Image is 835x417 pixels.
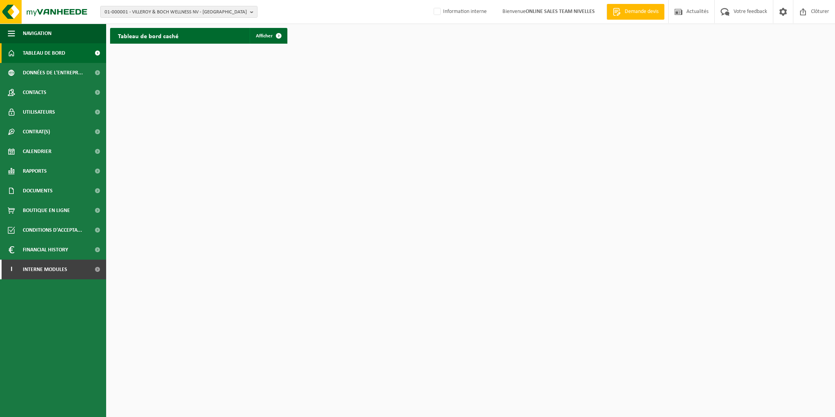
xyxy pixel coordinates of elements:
span: Données de l'entrepr... [23,63,83,83]
span: Contrat(s) [23,122,50,142]
span: I [8,260,15,279]
span: Contacts [23,83,46,102]
span: Interne modules [23,260,67,279]
span: 01-000001 - VILLEROY & BOCH WELLNESS NV - [GEOGRAPHIC_DATA] [105,6,247,18]
span: Documents [23,181,53,201]
span: Boutique en ligne [23,201,70,220]
label: Information interne [432,6,487,18]
span: Afficher [256,33,273,39]
span: Utilisateurs [23,102,55,122]
a: Afficher [250,28,287,44]
button: 01-000001 - VILLEROY & BOCH WELLNESS NV - [GEOGRAPHIC_DATA] [100,6,257,18]
span: Tableau de bord [23,43,65,63]
h2: Tableau de bord caché [110,28,186,43]
span: Navigation [23,24,51,43]
a: Demande devis [607,4,664,20]
span: Financial History [23,240,68,260]
strong: ONLINE SALES TEAM NIVELLES [526,9,595,15]
span: Calendrier [23,142,51,161]
span: Demande devis [623,8,660,16]
span: Conditions d'accepta... [23,220,82,240]
span: Rapports [23,161,47,181]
